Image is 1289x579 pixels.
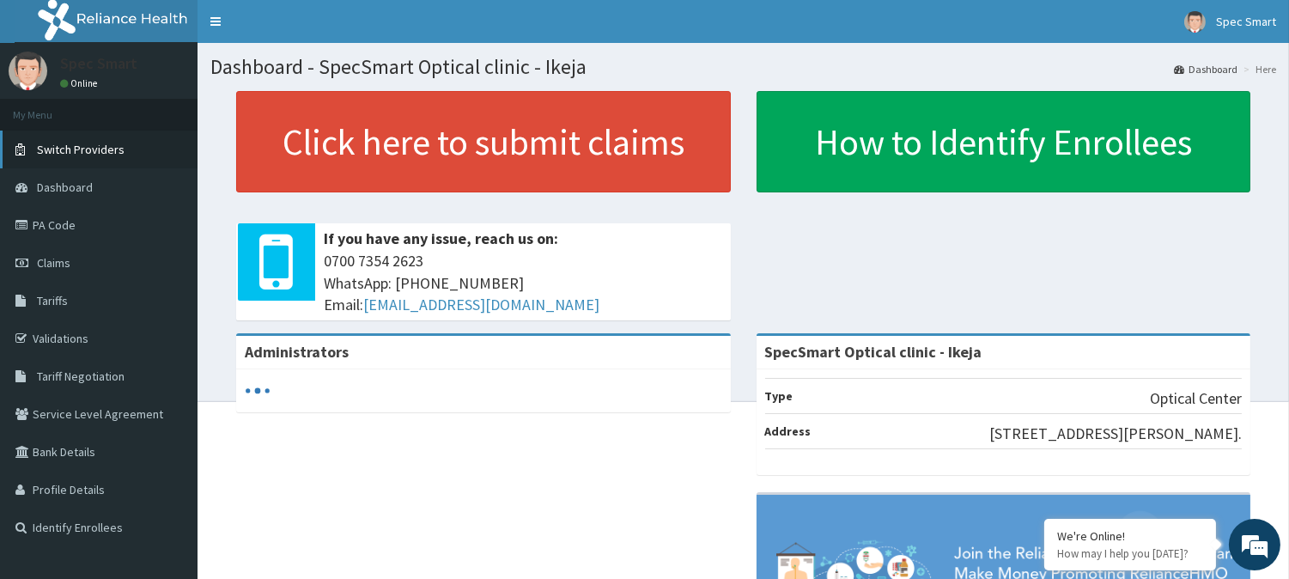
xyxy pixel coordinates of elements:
b: Administrators [245,342,349,362]
p: Spec Smart [60,56,137,71]
svg: audio-loading [245,378,271,404]
span: Switch Providers [37,142,125,157]
a: [EMAIL_ADDRESS][DOMAIN_NAME] [363,295,599,314]
b: If you have any issue, reach us on: [324,229,558,248]
a: Click here to submit claims [236,91,731,192]
span: 0700 7354 2623 WhatsApp: [PHONE_NUMBER] Email: [324,250,722,316]
span: Tariffs [37,293,68,308]
b: Type [765,388,793,404]
img: User Image [9,52,47,90]
strong: SpecSmart Optical clinic - Ikeja [765,342,982,362]
span: Spec Smart [1216,14,1276,29]
h1: Dashboard - SpecSmart Optical clinic - Ikeja [210,56,1276,78]
img: User Image [1184,11,1206,33]
span: Claims [37,255,70,271]
a: Online [60,77,101,89]
a: How to Identify Enrollees [757,91,1251,192]
span: Tariff Negotiation [37,369,125,384]
a: Dashboard [1174,62,1237,76]
p: How may I help you today? [1057,546,1203,561]
p: Optical Center [1150,387,1242,410]
b: Address [765,424,812,439]
span: Dashboard [37,180,93,195]
p: [STREET_ADDRESS][PERSON_NAME]. [989,423,1242,445]
li: Here [1239,62,1276,76]
div: We're Online! [1057,528,1203,544]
